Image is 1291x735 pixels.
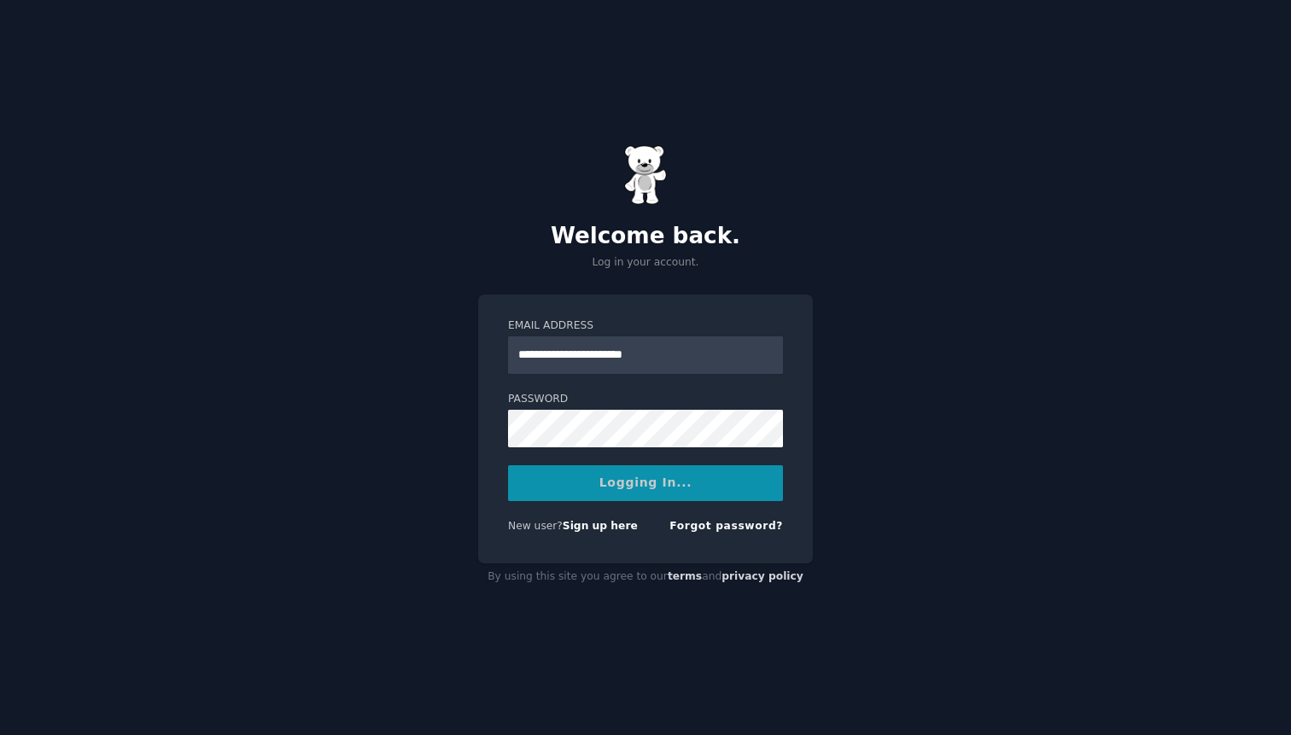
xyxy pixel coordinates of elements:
[624,145,667,205] img: Gummy Bear
[508,392,783,407] label: Password
[668,570,702,582] a: terms
[669,520,783,532] a: Forgot password?
[478,223,813,250] h2: Welcome back.
[508,318,783,334] label: Email Address
[563,520,638,532] a: Sign up here
[721,570,803,582] a: privacy policy
[478,255,813,271] p: Log in your account.
[478,563,813,591] div: By using this site you agree to our and
[508,520,563,532] span: New user?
